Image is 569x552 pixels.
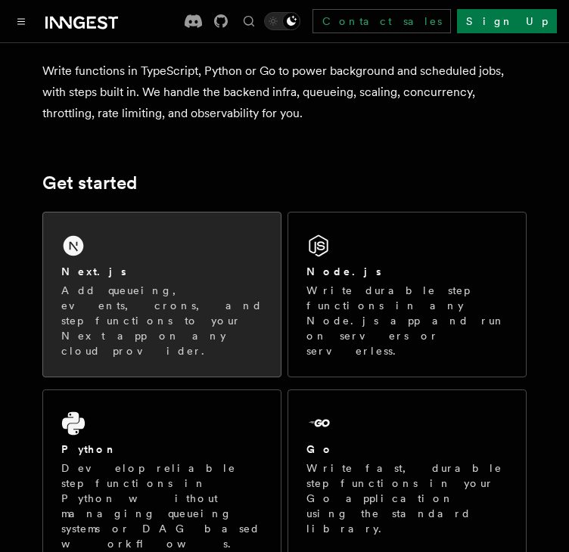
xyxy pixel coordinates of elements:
[61,283,263,358] p: Add queueing, events, crons, and step functions to your Next app on any cloud provider.
[306,283,508,358] p: Write durable step functions in any Node.js app and run on servers or serverless.
[457,9,557,33] a: Sign Up
[306,442,334,457] h2: Go
[12,12,30,30] button: Toggle navigation
[240,12,258,30] button: Find something...
[288,212,527,377] a: Node.jsWrite durable step functions in any Node.js app and run on servers or serverless.
[61,461,263,551] p: Develop reliable step functions in Python without managing queueing systems or DAG based workflows.
[42,172,137,194] a: Get started
[306,264,381,279] h2: Node.js
[312,9,451,33] a: Contact sales
[42,60,527,124] p: Write functions in TypeScript, Python or Go to power background and scheduled jobs, with steps bu...
[61,264,126,279] h2: Next.js
[264,12,300,30] button: Toggle dark mode
[42,212,281,377] a: Next.jsAdd queueing, events, crons, and step functions to your Next app on any cloud provider.
[306,461,508,536] p: Write fast, durable step functions in your Go application using the standard library.
[61,442,117,457] h2: Python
